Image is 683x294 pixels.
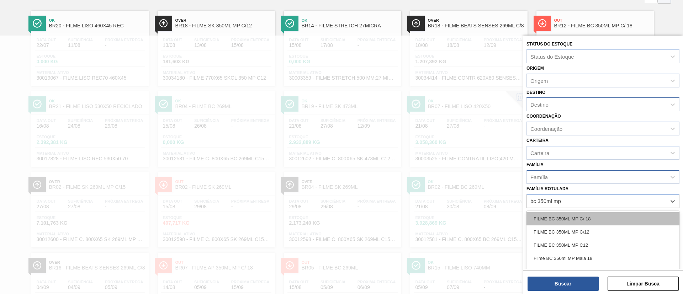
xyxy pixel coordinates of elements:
[530,126,562,132] div: Coordenação
[159,19,168,28] img: Ícone
[526,66,544,71] label: Origem
[175,18,271,22] span: Over
[526,212,679,225] div: FILME BC 350ML MP C/ 18
[530,102,549,108] div: Destino
[49,23,145,28] span: BR20 - FILME LISO 460X45 REC
[526,114,561,119] label: Coordenação
[526,42,572,47] label: Status do Estoque
[526,90,545,95] label: Destino
[530,150,549,156] div: Carteira
[554,18,650,22] span: Out
[526,186,568,191] label: Família Rotulada
[526,138,549,143] label: Carteira
[530,53,574,59] div: Status do Estoque
[530,77,548,84] div: Origem
[33,19,42,28] img: Ícone
[526,162,544,167] label: Família
[49,18,145,22] span: Ok
[526,210,562,215] label: Material ativo
[554,23,650,28] span: BR12 - FILME BC 350ML MP C/ 18
[428,23,524,28] span: BR18 - FILME BEATS SENSES 269ML C/8
[279,5,405,86] a: ÍconeOkBR14 - FILME STRETCH 27MICRAData out15/08Suficiência17/08Próxima Entrega-Estoque0,000 KGMa...
[412,19,420,28] img: Ícone
[302,23,398,28] span: BR14 - FILME STRETCH 27MICRA
[405,5,531,86] a: ÍconeOverBR18 - FILME BEATS SENSES 269ML C/8Data out18/08Suficiência18/08Próxima Entrega12/09Esto...
[531,5,657,86] a: ÍconeOutBR12 - FILME BC 350ML MP C/ 18Data out15/08Suficiência19/08Próxima Entrega01/09Estoque100...
[526,239,679,252] div: FILME BC 350ML MP C12
[302,18,398,22] span: Ok
[526,225,679,239] div: FILME BC 350ML MP C/12
[526,252,679,265] div: Filme BC 350ml MP Mala 18
[526,265,679,278] div: LATA BC 350ML MP
[428,18,524,22] span: Over
[26,5,152,86] a: ÍconeOkBR20 - FILME LISO 460X45 RECData out22/07Suficiência11/08Próxima Entrega-Estoque0,000 KGMa...
[152,5,279,86] a: ÍconeOverBR18 - FILME SK 350ML MP C/12Data out13/08Suficiência13/08Próxima Entrega15/08Estoque181...
[530,174,548,180] div: Família
[285,19,294,28] img: Ícone
[175,23,271,28] span: BR18 - FILME SK 350ML MP C/12
[538,19,547,28] img: Ícone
